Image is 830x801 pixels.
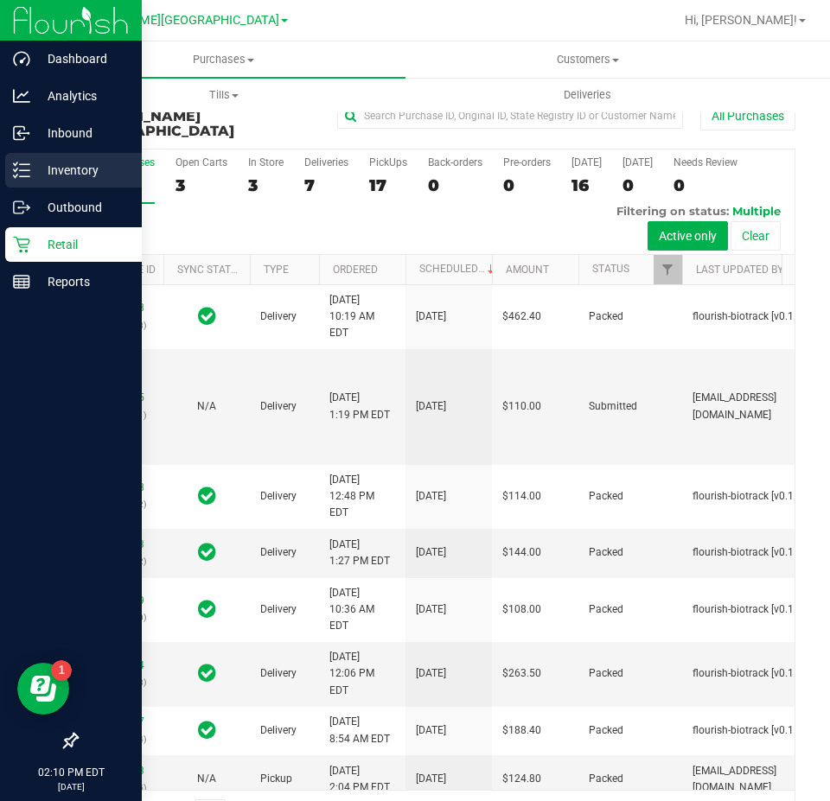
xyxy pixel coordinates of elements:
[176,175,227,195] div: 3
[654,255,682,284] a: Filter
[30,123,134,143] p: Inbound
[30,48,134,69] p: Dashboard
[428,156,482,168] div: Back-orders
[700,101,795,130] button: All Purchases
[260,488,297,505] span: Delivery
[589,488,623,505] span: Packed
[540,87,635,103] span: Deliveries
[571,156,602,168] div: [DATE]
[329,537,390,569] span: [DATE] 1:27 PM EDT
[502,722,541,739] span: $188.40
[731,221,781,251] button: Clear
[304,156,348,168] div: Deliveries
[329,649,395,699] span: [DATE] 12:06 PM EDT
[197,771,216,787] button: N/A
[176,156,227,168] div: Open Carts
[416,398,446,415] span: [DATE]
[13,124,30,142] inline-svg: Inbound
[51,660,72,681] iframe: Resource center unread badge
[13,162,30,179] inline-svg: Inventory
[329,292,395,342] span: [DATE] 10:19 AM EDT
[693,488,805,505] span: flourish-biotrack [v0.1.0]
[30,160,134,181] p: Inventory
[693,308,805,325] span: flourish-biotrack [v0.1.0]
[502,308,541,325] span: $462.40
[502,601,541,618] span: $108.00
[589,308,623,325] span: Packed
[76,108,234,140] span: [PERSON_NAME][GEOGRAPHIC_DATA]
[589,771,623,787] span: Packed
[260,398,297,415] span: Delivery
[406,52,769,67] span: Customers
[197,398,216,415] button: N/A
[503,156,551,168] div: Pre-orders
[13,50,30,67] inline-svg: Dashboard
[696,264,783,276] a: Last Updated By
[589,722,623,739] span: Packed
[30,197,134,218] p: Outbound
[369,156,407,168] div: PickUps
[571,175,602,195] div: 16
[198,597,216,621] span: In Sync
[260,722,297,739] span: Delivery
[693,544,805,561] span: flourish-biotrack [v0.1.0]
[589,665,623,682] span: Packed
[502,544,541,561] span: $144.00
[648,221,728,251] button: Active only
[337,103,683,129] input: Search Purchase ID, Original ID, State Registry ID or Customer Name...
[41,77,405,113] a: Tills
[693,665,805,682] span: flourish-biotrack [v0.1.0]
[369,175,407,195] div: 17
[592,263,629,275] a: Status
[13,87,30,105] inline-svg: Analytics
[685,13,797,27] span: Hi, [PERSON_NAME]!
[76,93,316,139] h3: Purchase Summary:
[416,722,446,739] span: [DATE]
[329,714,390,747] span: [DATE] 8:54 AM EDT
[8,780,134,793] p: [DATE]
[416,771,446,787] span: [DATE]
[260,665,297,682] span: Delivery
[42,87,405,103] span: Tills
[198,484,216,508] span: In Sync
[416,544,446,561] span: [DATE]
[622,156,653,168] div: [DATE]
[416,488,446,505] span: [DATE]
[197,400,216,412] span: Not Applicable
[8,765,134,780] p: 02:10 PM EDT
[502,398,541,415] span: $110.00
[13,273,30,290] inline-svg: Reports
[248,175,284,195] div: 3
[13,236,30,253] inline-svg: Retail
[428,175,482,195] div: 0
[260,544,297,561] span: Delivery
[41,52,405,67] span: Purchases
[30,271,134,292] p: Reports
[405,77,769,113] a: Deliveries
[329,585,395,635] span: [DATE] 10:36 AM EDT
[260,308,297,325] span: Delivery
[622,175,653,195] div: 0
[589,544,623,561] span: Packed
[589,398,637,415] span: Submitted
[304,175,348,195] div: 7
[506,264,549,276] a: Amount
[616,204,729,218] span: Filtering on status:
[198,304,216,328] span: In Sync
[674,175,737,195] div: 0
[416,308,446,325] span: [DATE]
[732,204,781,218] span: Multiple
[419,263,498,275] a: Scheduled
[198,540,216,564] span: In Sync
[503,175,551,195] div: 0
[198,718,216,742] span: In Sync
[333,264,378,276] a: Ordered
[329,763,390,796] span: [DATE] 2:04 PM EDT
[260,771,292,787] span: Pickup
[416,665,446,682] span: [DATE]
[260,601,297,618] span: Delivery
[693,601,805,618] span: flourish-biotrack [v0.1.0]
[30,86,134,106] p: Analytics
[405,41,769,78] a: Customers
